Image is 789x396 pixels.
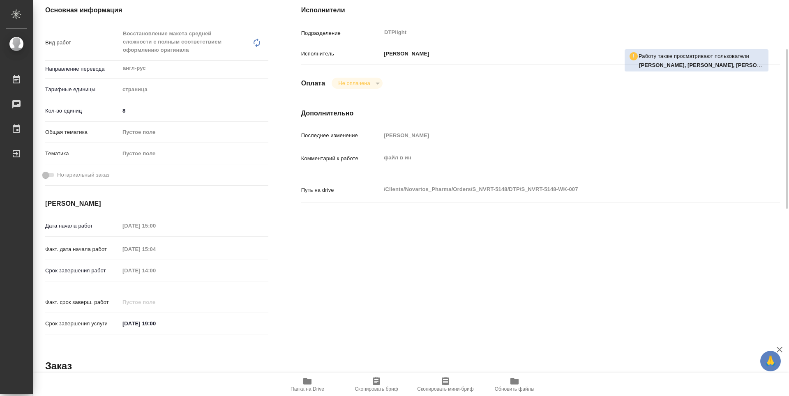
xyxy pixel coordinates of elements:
p: Тарифные единицы [45,85,120,94]
input: ✎ Введи что-нибудь [120,105,268,117]
div: Пустое поле [122,150,258,158]
h4: Дополнительно [301,108,780,118]
h4: Исполнители [301,5,780,15]
div: Пустое поле [122,128,258,136]
h2: Заказ [45,359,72,373]
span: Скопировать мини-бриф [417,386,473,392]
h4: Основная информация [45,5,268,15]
button: 🙏 [760,351,781,371]
p: Срок завершения услуги [45,320,120,328]
input: Пустое поле [120,243,191,255]
input: Пустое поле [381,129,740,141]
button: Скопировать бриф [342,373,411,396]
span: Обновить файлы [495,386,535,392]
input: Пустое поле [120,296,191,308]
button: Не оплачена [336,80,372,87]
p: [PERSON_NAME] [381,50,429,58]
p: Подразделение [301,29,381,37]
h4: [PERSON_NAME] [45,199,268,209]
p: Факт. срок заверш. работ [45,298,120,306]
input: Пустое поле [120,265,191,276]
div: Пустое поле [120,147,268,161]
textarea: файл в ин [381,151,740,165]
button: Скопировать мини-бриф [411,373,480,396]
h4: Оплата [301,78,325,88]
span: Скопировать бриф [355,386,398,392]
button: Обновить файлы [480,373,549,396]
p: Комментарий к работе [301,154,381,163]
textarea: /Clients/Novartos_Pharma/Orders/S_NVRT-5148/DTP/S_NVRT-5148-WK-007 [381,182,740,196]
span: Папка на Drive [291,386,324,392]
input: ✎ Введи что-нибудь [120,318,191,329]
b: [PERSON_NAME], [PERSON_NAME], [PERSON_NAME] [639,62,782,68]
p: Путь на drive [301,186,381,194]
p: Дата начала работ [45,222,120,230]
p: Вид работ [45,39,120,47]
span: 🙏 [764,352,777,370]
p: Тематика [45,150,120,158]
p: Исполнитель [301,50,381,58]
div: Пустое поле [120,125,268,139]
p: Последнее изменение [301,131,381,140]
p: Ямковенко Вера, Васильева Наталья, Панькина Анна [639,61,764,69]
input: Пустое поле [120,220,191,232]
p: Срок завершения работ [45,267,120,275]
p: Направление перевода [45,65,120,73]
p: Факт. дата начала работ [45,245,120,253]
div: Не оплачена [332,78,382,89]
p: Кол-во единиц [45,107,120,115]
p: Общая тематика [45,128,120,136]
span: Нотариальный заказ [57,171,109,179]
p: Работу также просматривают пользователи [639,52,749,60]
button: Папка на Drive [273,373,342,396]
div: страница [120,83,268,97]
